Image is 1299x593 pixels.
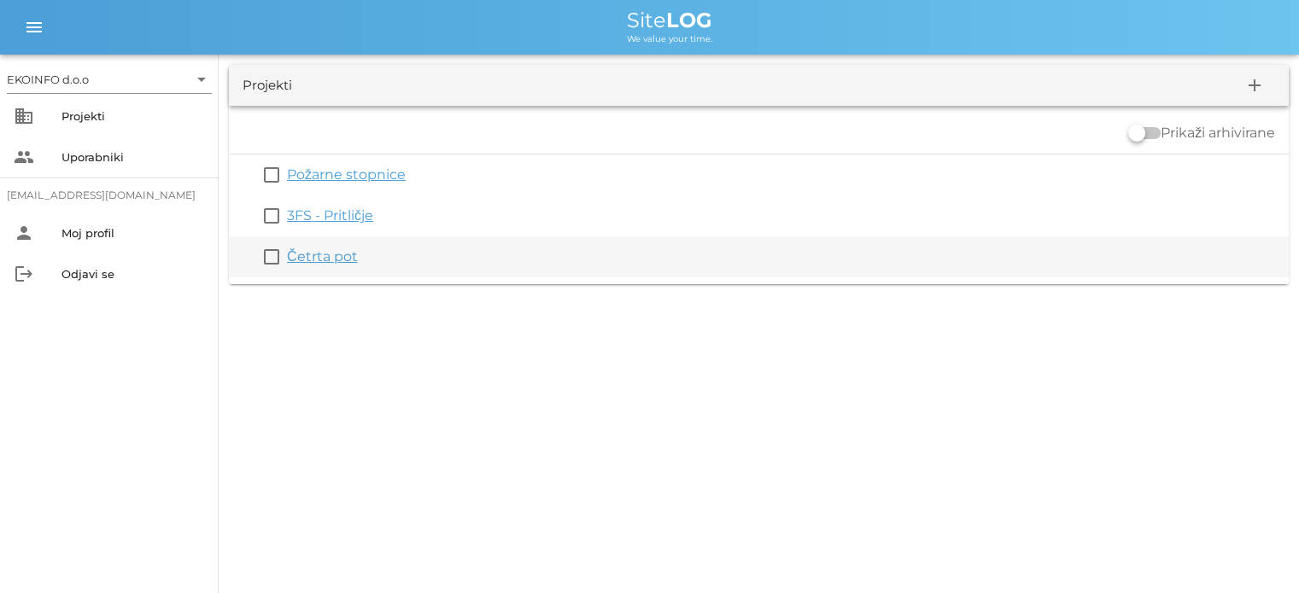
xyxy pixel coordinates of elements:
span: Site [627,8,712,32]
div: Moj profil [61,226,205,240]
a: 3FS - Pritličje [287,207,373,224]
i: person [14,223,34,243]
iframe: Chat Widget [1214,511,1299,593]
a: Četrta pot [287,248,358,265]
button: check_box_outline_blank [261,165,282,185]
label: Prikaži arhivirane [1161,125,1275,142]
i: menu [24,17,44,38]
b: LOG [666,8,712,32]
i: business [14,106,34,126]
span: We value your time. [627,33,712,44]
div: EKOINFO d.o.o [7,66,212,93]
i: add [1244,75,1265,96]
i: arrow_drop_down [191,69,212,90]
i: logout [14,264,34,284]
div: Uporabniki [61,150,205,164]
a: Požarne stopnice [287,166,406,183]
button: check_box_outline_blank [261,206,282,226]
button: check_box_outline_blank [261,247,282,267]
div: EKOINFO d.o.o [7,72,89,87]
i: people [14,147,34,167]
div: Odjavi se [61,267,205,281]
div: Projekti [61,109,205,123]
div: Projekti [243,76,292,96]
